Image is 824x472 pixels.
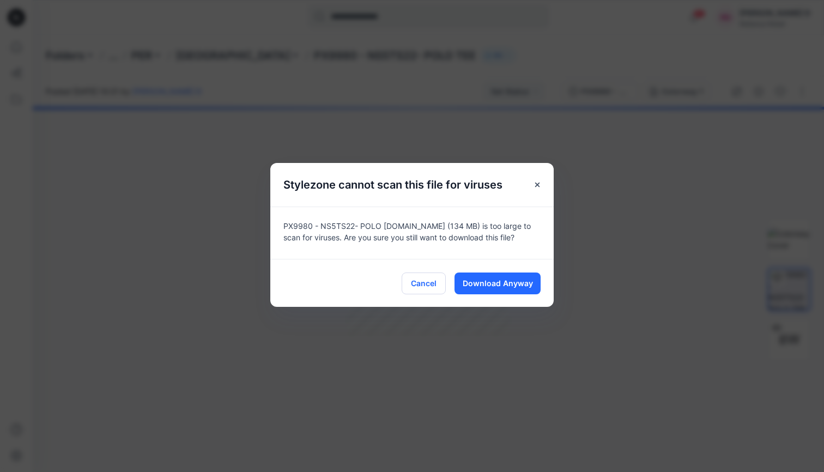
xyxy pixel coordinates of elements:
[402,273,446,294] button: Cancel
[270,207,554,259] div: PX9980 - NS5TS22- POLO [DOMAIN_NAME] (134 MB) is too large to scan for viruses. Are you sure you ...
[411,277,437,289] span: Cancel
[463,277,533,289] span: Download Anyway
[270,163,516,207] h5: Stylezone cannot scan this file for viruses
[528,175,547,195] button: Close
[455,273,541,294] button: Download Anyway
